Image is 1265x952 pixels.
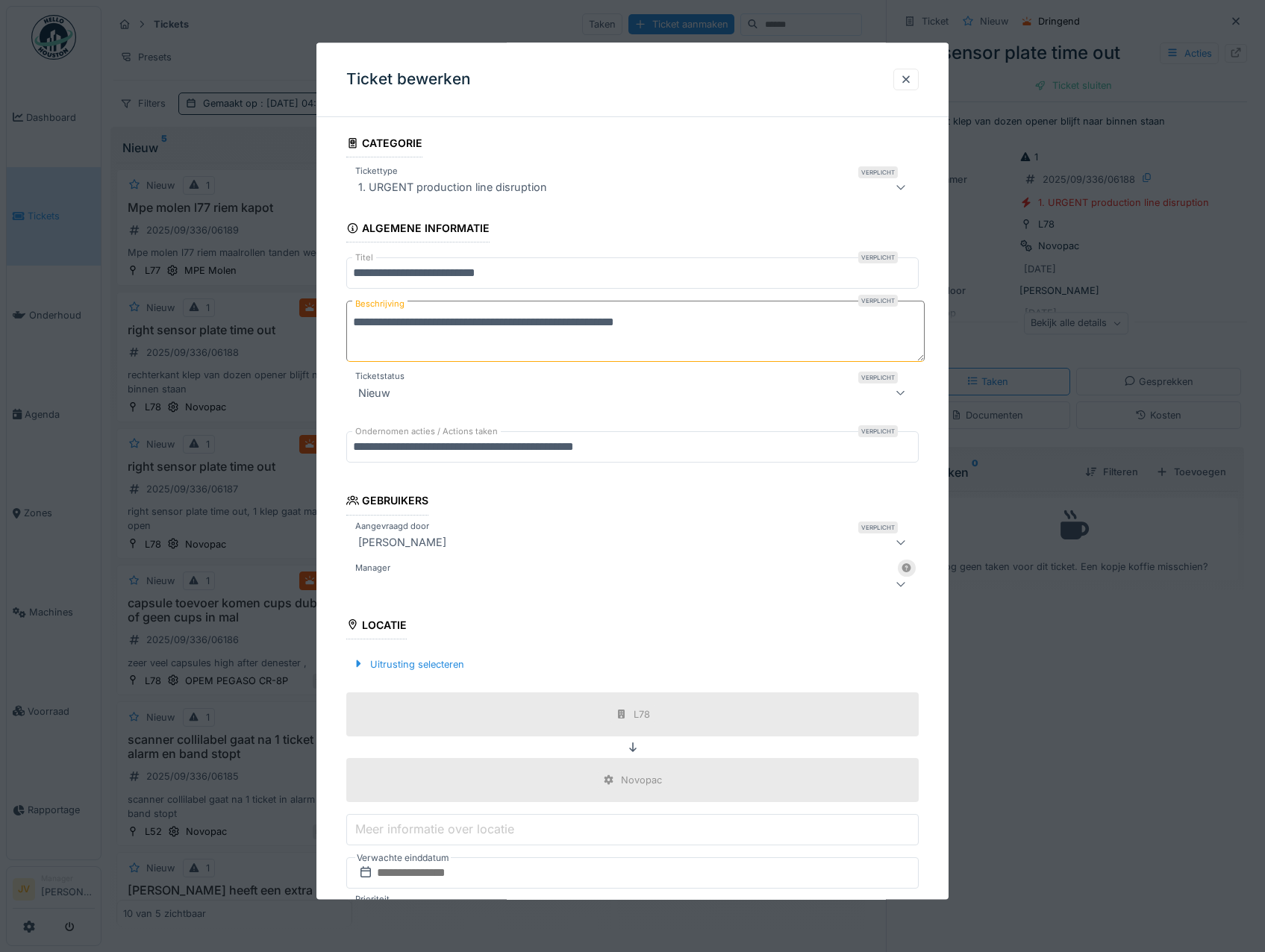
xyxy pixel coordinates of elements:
[346,614,407,639] div: Locatie
[352,166,401,178] label: Tickettype
[858,426,898,438] div: Verplicht
[352,426,501,439] label: Ondernomen acties / Actions taken
[621,773,662,787] div: Novopac
[352,562,393,574] label: Manager
[346,132,423,157] div: Categorie
[858,522,898,533] div: Verplicht
[346,70,471,89] h3: Ticket bewerken
[858,372,898,384] div: Verplicht
[858,167,898,179] div: Verplicht
[352,533,452,551] div: [PERSON_NAME]
[352,821,517,839] label: Meer informatie over locatie
[858,295,898,307] div: Verplicht
[352,893,393,906] label: Prioriteit
[634,707,650,721] div: L78
[346,218,490,243] div: Algemene informatie
[858,252,898,264] div: Verplicht
[352,252,376,265] label: Titel
[352,384,396,402] div: Nieuw
[352,371,407,383] label: Ticketstatus
[352,520,432,533] label: Aangevraagd door
[352,179,553,197] div: 1. URGENT production line disruption
[346,490,429,516] div: Gebruikers
[352,295,407,314] label: Beschrijving
[346,654,470,674] div: Uitrusting selecteren
[355,850,451,866] label: Verwachte einddatum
